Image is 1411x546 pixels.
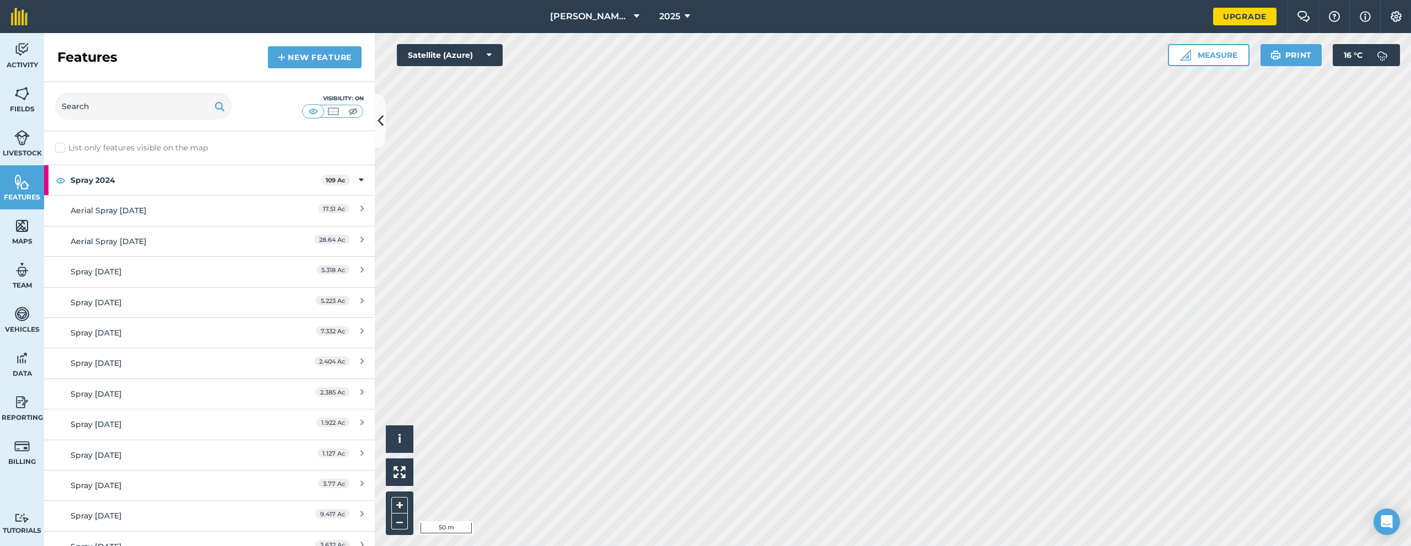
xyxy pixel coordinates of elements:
div: Open Intercom Messenger [1374,509,1400,535]
img: svg+xml;base64,PD94bWwgdmVyc2lvbj0iMS4wIiBlbmNvZGluZz0idXRmLTgiPz4KPCEtLSBHZW5lcmF0b3I6IEFkb2JlIE... [14,513,30,523]
strong: Spray 2024 [71,165,321,195]
img: svg+xml;base64,PD94bWwgdmVyc2lvbj0iMS4wIiBlbmNvZGluZz0idXRmLTgiPz4KPCEtLSBHZW5lcmF0b3I6IEFkb2JlIE... [14,350,30,366]
button: i [386,425,413,453]
img: svg+xml;base64,PD94bWwgdmVyc2lvbj0iMS4wIiBlbmNvZGluZz0idXRmLTgiPz4KPCEtLSBHZW5lcmF0b3I6IEFkb2JlIE... [14,262,30,278]
strong: 109 Ac [326,176,346,184]
div: Spray [DATE] [71,296,266,309]
div: Spray [DATE] [71,510,266,522]
a: Spray [DATE]1.127 Ac [44,440,375,470]
span: 9.417 Ac [315,509,349,518]
span: 2.404 Ac [314,356,349,366]
button: Satellite (Azure) [397,44,503,66]
img: A question mark icon [1328,11,1341,22]
span: 1.127 Ac [317,448,349,458]
h2: Features [57,48,117,66]
a: Spray [DATE]1.922 Ac [44,409,375,439]
div: Spray [DATE] [71,357,266,369]
img: svg+xml;base64,PD94bWwgdmVyc2lvbj0iMS4wIiBlbmNvZGluZz0idXRmLTgiPz4KPCEtLSBHZW5lcmF0b3I6IEFkb2JlIE... [14,438,30,455]
img: svg+xml;base64,PD94bWwgdmVyc2lvbj0iMS4wIiBlbmNvZGluZz0idXRmLTgiPz4KPCEtLSBHZW5lcmF0b3I6IEFkb2JlIE... [14,41,30,58]
img: svg+xml;base64,PHN2ZyB4bWxucz0iaHR0cDovL3d3dy53My5vcmcvMjAwMC9zdmciIHdpZHRoPSI1NiIgaGVpZ2h0PSI2MC... [14,174,30,190]
div: Spray [DATE] [71,479,266,491]
div: Spray [DATE] [71,327,266,339]
a: Spray [DATE]5.318 Ac [44,256,375,286]
div: Spray [DATE] [71,418,266,430]
a: Spray [DATE]9.417 Ac [44,500,375,531]
button: 16 °C [1333,44,1400,66]
img: svg+xml;base64,PHN2ZyB4bWxucz0iaHR0cDovL3d3dy53My5vcmcvMjAwMC9zdmciIHdpZHRoPSIxOSIgaGVpZ2h0PSIyNC... [1270,48,1281,62]
img: svg+xml;base64,PHN2ZyB4bWxucz0iaHR0cDovL3d3dy53My5vcmcvMjAwMC9zdmciIHdpZHRoPSIxOSIgaGVpZ2h0PSIyNC... [214,100,225,113]
img: svg+xml;base64,PHN2ZyB4bWxucz0iaHR0cDovL3d3dy53My5vcmcvMjAwMC9zdmciIHdpZHRoPSI1MCIgaGVpZ2h0PSI0MC... [306,106,320,117]
img: svg+xml;base64,PHN2ZyB4bWxucz0iaHR0cDovL3d3dy53My5vcmcvMjAwMC9zdmciIHdpZHRoPSI1MCIgaGVpZ2h0PSI0MC... [346,106,360,117]
span: 28.64 Ac [314,235,349,244]
label: List only features visible on the map [55,142,208,154]
img: A cog icon [1390,11,1403,22]
div: Aerial Spray [DATE] [71,204,266,217]
span: 16 ° C [1344,44,1362,66]
img: svg+xml;base64,PHN2ZyB4bWxucz0iaHR0cDovL3d3dy53My5vcmcvMjAwMC9zdmciIHdpZHRoPSI1MCIgaGVpZ2h0PSI0MC... [326,106,340,117]
img: svg+xml;base64,PHN2ZyB4bWxucz0iaHR0cDovL3d3dy53My5vcmcvMjAwMC9zdmciIHdpZHRoPSIxNyIgaGVpZ2h0PSIxNy... [1360,10,1371,23]
div: Spray [DATE] [71,388,266,400]
img: svg+xml;base64,PHN2ZyB4bWxucz0iaHR0cDovL3d3dy53My5vcmcvMjAwMC9zdmciIHdpZHRoPSI1NiIgaGVpZ2h0PSI2MC... [14,218,30,234]
a: Spray [DATE]7.332 Ac [44,317,375,348]
img: Two speech bubbles overlapping with the left bubble in the forefront [1297,11,1310,22]
span: 5.223 Ac [316,296,349,305]
img: Four arrows, one pointing top left, one top right, one bottom right and the last bottom left [394,466,406,478]
span: 5.318 Ac [316,265,349,274]
img: fieldmargin Logo [11,8,28,25]
span: 2025 [659,10,680,23]
span: 3.77 Ac [318,479,349,488]
div: Visibility: On [302,94,364,103]
button: Print [1261,44,1322,66]
a: Spray [DATE]2.404 Ac [44,348,375,378]
img: svg+xml;base64,PD94bWwgdmVyc2lvbj0iMS4wIiBlbmNvZGluZz0idXRmLTgiPz4KPCEtLSBHZW5lcmF0b3I6IEFkb2JlIE... [14,129,30,146]
a: Spray [DATE]3.77 Ac [44,470,375,500]
img: svg+xml;base64,PD94bWwgdmVyc2lvbj0iMS4wIiBlbmNvZGluZz0idXRmLTgiPz4KPCEtLSBHZW5lcmF0b3I6IEFkb2JlIE... [1371,44,1393,66]
span: 7.332 Ac [316,326,349,336]
div: Spray [DATE] [71,266,266,278]
button: – [391,513,408,529]
a: New feature [268,46,362,68]
div: Spray [DATE] [71,449,266,461]
span: 1.922 Ac [316,418,349,427]
span: 2.385 Ac [315,387,349,397]
a: Aerial Spray [DATE]17.51 Ac [44,195,375,225]
span: 17.51 Ac [318,204,349,213]
a: Spray [DATE]2.385 Ac [44,379,375,409]
input: Search [55,93,231,120]
img: svg+xml;base64,PHN2ZyB4bWxucz0iaHR0cDovL3d3dy53My5vcmcvMjAwMC9zdmciIHdpZHRoPSIxOCIgaGVpZ2h0PSIyNC... [56,174,66,187]
button: Measure [1168,44,1250,66]
img: svg+xml;base64,PHN2ZyB4bWxucz0iaHR0cDovL3d3dy53My5vcmcvMjAwMC9zdmciIHdpZHRoPSIxNCIgaGVpZ2h0PSIyNC... [278,51,286,64]
div: Aerial Spray [DATE] [71,235,266,247]
div: Spray 2024109 Ac [44,165,375,195]
button: + [391,497,408,513]
img: Ruler icon [1180,50,1191,61]
a: Upgrade [1213,8,1277,25]
img: svg+xml;base64,PHN2ZyB4bWxucz0iaHR0cDovL3d3dy53My5vcmcvMjAwMC9zdmciIHdpZHRoPSI1NiIgaGVpZ2h0PSI2MC... [14,85,30,102]
img: svg+xml;base64,PD94bWwgdmVyc2lvbj0iMS4wIiBlbmNvZGluZz0idXRmLTgiPz4KPCEtLSBHZW5lcmF0b3I6IEFkb2JlIE... [14,306,30,322]
span: [PERSON_NAME]'s Run [550,10,629,23]
a: Spray [DATE]5.223 Ac [44,287,375,317]
a: Aerial Spray [DATE]28.64 Ac [44,226,375,256]
span: i [398,432,401,446]
img: svg+xml;base64,PD94bWwgdmVyc2lvbj0iMS4wIiBlbmNvZGluZz0idXRmLTgiPz4KPCEtLSBHZW5lcmF0b3I6IEFkb2JlIE... [14,394,30,410]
